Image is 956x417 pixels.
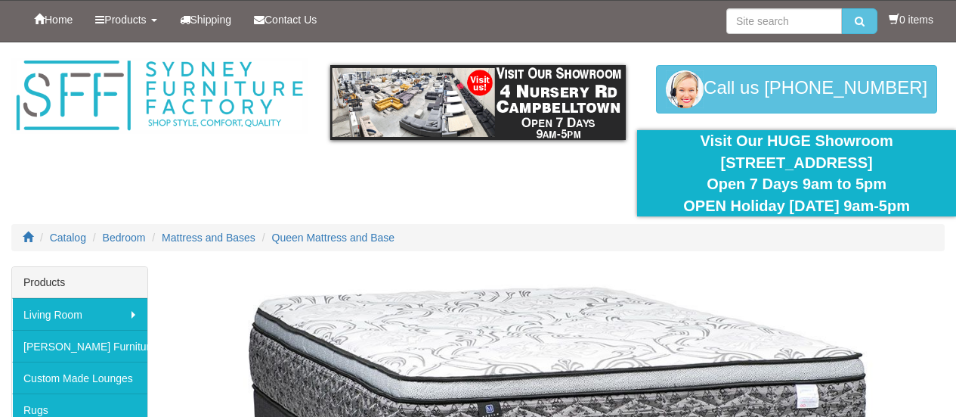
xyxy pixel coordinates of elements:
div: Products [12,267,147,298]
a: Queen Mattress and Base [272,232,395,244]
a: Living Room [12,298,147,330]
a: Bedroom [103,232,146,244]
a: Products [84,1,168,39]
img: Sydney Furniture Factory [11,58,308,134]
li: 0 items [889,12,933,27]
span: Home [45,14,73,26]
span: Products [104,14,146,26]
span: Contact Us [265,14,317,26]
div: Visit Our HUGE Showroom [STREET_ADDRESS] Open 7 Days 9am to 5pm OPEN Holiday [DATE] 9am-5pm [648,130,945,216]
a: [PERSON_NAME] Furniture [12,330,147,362]
a: Custom Made Lounges [12,362,147,394]
a: Mattress and Bases [162,232,255,244]
a: Catalog [50,232,86,244]
a: Home [23,1,84,39]
a: Shipping [169,1,243,39]
a: Contact Us [243,1,328,39]
input: Site search [726,8,842,34]
span: Shipping [190,14,232,26]
img: showroom.gif [330,65,627,140]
